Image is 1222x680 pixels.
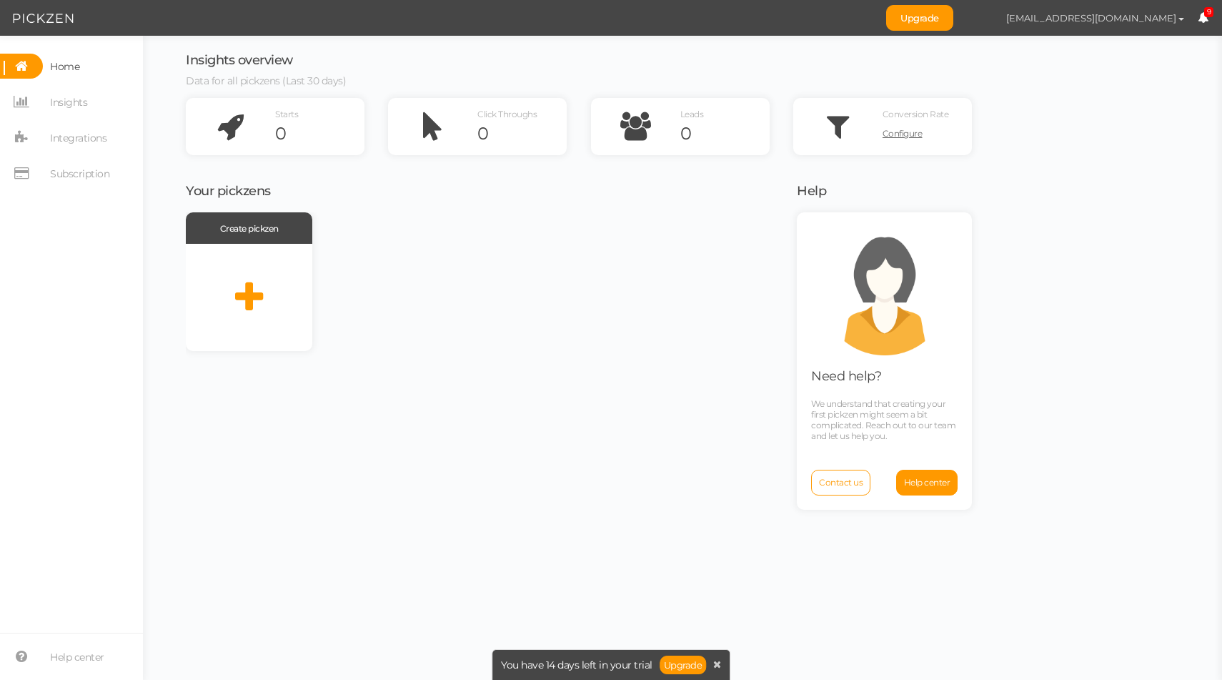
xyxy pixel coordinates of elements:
[811,398,955,441] span: We understand that creating your first pickzen might seem a bit complicated. Reach out to our tea...
[275,123,364,144] div: 0
[186,52,293,68] span: Insights overview
[896,470,958,496] a: Help center
[186,183,271,199] span: Your pickzens
[968,6,993,31] img: ddf44201009b57d1d99185ba84f92d48
[477,109,537,119] span: Click Throughs
[883,128,923,139] span: Configure
[811,368,881,384] span: Need help?
[883,109,949,119] span: Conversion Rate
[819,477,863,488] span: Contact us
[477,123,567,144] div: 0
[13,10,74,27] img: Pickzen logo
[275,109,298,119] span: Starts
[501,660,652,670] span: You have 14 days left in your trial
[680,109,704,119] span: Leads
[50,55,79,78] span: Home
[797,183,826,199] span: Help
[904,477,950,488] span: Help center
[820,227,949,355] img: support.png
[886,5,953,31] a: Upgrade
[50,127,106,149] span: Integrations
[883,123,972,144] a: Configure
[1006,12,1176,24] span: [EMAIL_ADDRESS][DOMAIN_NAME]
[1204,7,1214,18] span: 9
[50,91,87,114] span: Insights
[680,123,770,144] div: 0
[993,6,1198,30] button: [EMAIL_ADDRESS][DOMAIN_NAME]
[186,74,346,87] span: Data for all pickzens (Last 30 days)
[660,656,707,674] a: Upgrade
[220,223,279,234] span: Create pickzen
[50,646,104,669] span: Help center
[50,162,109,185] span: Subscription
